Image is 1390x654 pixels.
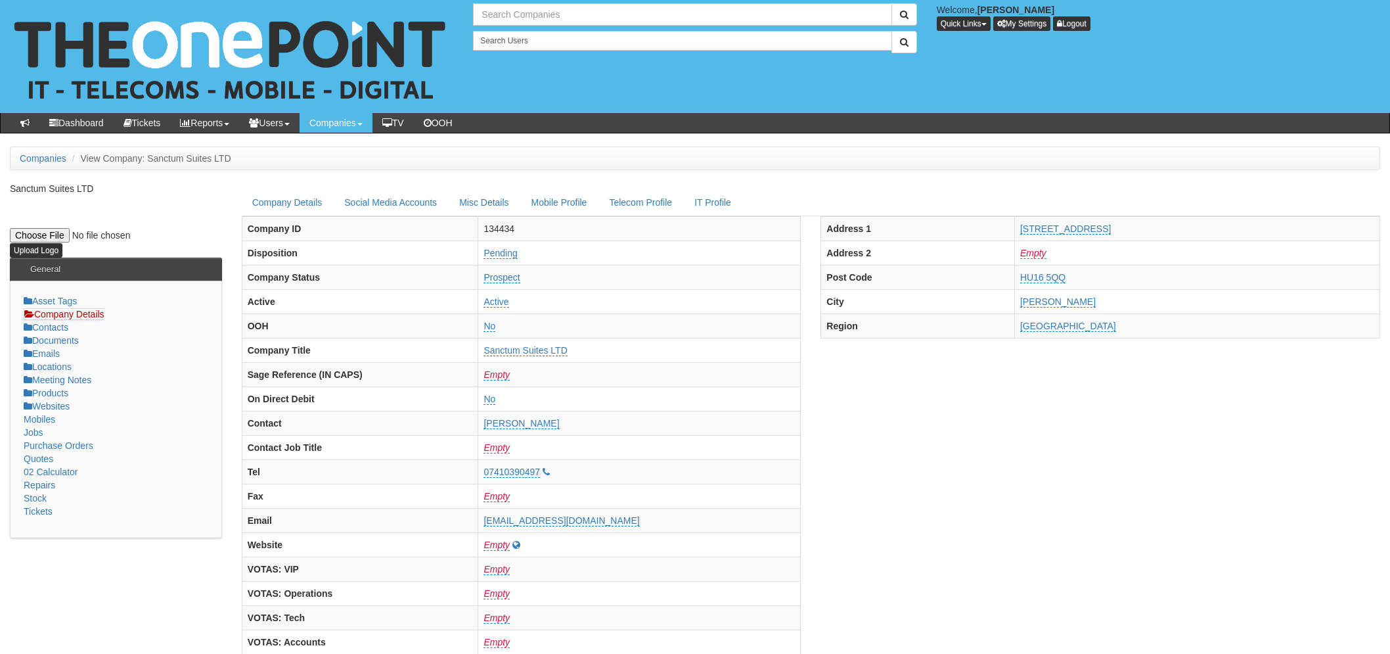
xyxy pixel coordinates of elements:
[1053,16,1090,31] a: Logout
[1020,272,1065,283] a: HU16 5QQ
[242,411,478,436] th: Contact
[478,217,801,241] td: 134434
[684,189,742,216] a: IT Profile
[977,5,1054,15] b: [PERSON_NAME]
[483,296,508,308] a: Active
[242,582,478,606] th: VOTAS: Operations
[24,440,93,451] a: Purchase Orders
[24,388,68,398] a: Products
[242,189,333,216] a: Company Details
[414,113,462,133] a: OOH
[483,637,510,648] a: Empty
[300,113,372,133] a: Companies
[24,467,78,477] a: 02 Calculator
[170,113,239,133] a: Reports
[372,113,414,133] a: TV
[242,241,478,266] th: Disposition
[24,308,104,320] a: Company Details
[821,314,1015,339] th: Region
[483,394,495,405] a: No
[24,427,43,438] a: Jobs
[242,290,478,314] th: Active
[24,493,47,503] a: Stock
[473,31,891,51] input: Search Users
[483,467,540,478] a: 07410390497
[242,266,478,290] th: Company Status
[1020,248,1046,259] a: Empty
[242,533,478,557] th: Website
[24,362,72,372] a: Locations
[24,348,60,359] a: Emails
[483,588,510,599] a: Empty
[927,3,1390,31] div: Welcome,
[483,564,510,575] a: Empty
[24,414,55,425] a: Mobiles
[473,3,891,26] input: Search Companies
[242,484,478,509] th: Fax
[114,113,171,133] a: Tickets
[483,613,510,624] a: Empty
[69,152,231,165] li: View Company: Sanctum Suites LTD
[993,16,1051,31] a: My Settings
[24,335,79,346] a: Documents
[239,113,300,133] a: Users
[483,369,510,381] a: Empty
[242,387,478,411] th: On Direct Debit
[1020,223,1111,235] a: [STREET_ADDRESS]
[483,345,567,356] a: Sanctum Suites LTD
[483,491,510,502] a: Empty
[24,480,55,490] a: Repairs
[821,241,1015,266] th: Address 2
[24,375,91,385] a: Meeting Notes
[483,321,495,332] a: No
[242,606,478,630] th: VOTAS: Tech
[24,322,68,333] a: Contacts
[242,509,478,533] th: Email
[821,217,1015,241] th: Address 1
[10,182,222,195] p: Sanctum Suites LTD
[449,189,519,216] a: Misc Details
[937,16,991,31] button: Quick Links
[242,557,478,582] th: VOTAS: VIP
[521,189,598,216] a: Mobile Profile
[242,436,478,460] th: Contact Job Title
[10,243,62,258] input: Upload Logo
[1020,321,1116,332] a: [GEOGRAPHIC_DATA]
[242,339,478,363] th: Company Title
[598,189,683,216] a: Telecom Profile
[242,217,478,241] th: Company ID
[242,363,478,387] th: Sage Reference (IN CAPS)
[334,189,447,216] a: Social Media Accounts
[39,113,114,133] a: Dashboard
[483,515,639,526] a: [EMAIL_ADDRESS][DOMAIN_NAME]
[821,290,1015,314] th: City
[1020,296,1096,308] a: [PERSON_NAME]
[20,153,66,164] a: Companies
[483,248,517,259] a: Pending
[242,314,478,339] th: OOH
[24,454,53,464] a: Quotes
[24,401,70,411] a: Websites
[483,540,510,551] a: Empty
[821,266,1015,290] th: Post Code
[242,460,478,484] th: Tel
[483,272,520,283] a: Prospect
[483,442,510,454] a: Empty
[24,258,67,281] h3: General
[24,506,53,517] a: Tickets
[24,296,77,306] a: Asset Tags
[483,418,559,429] a: [PERSON_NAME]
